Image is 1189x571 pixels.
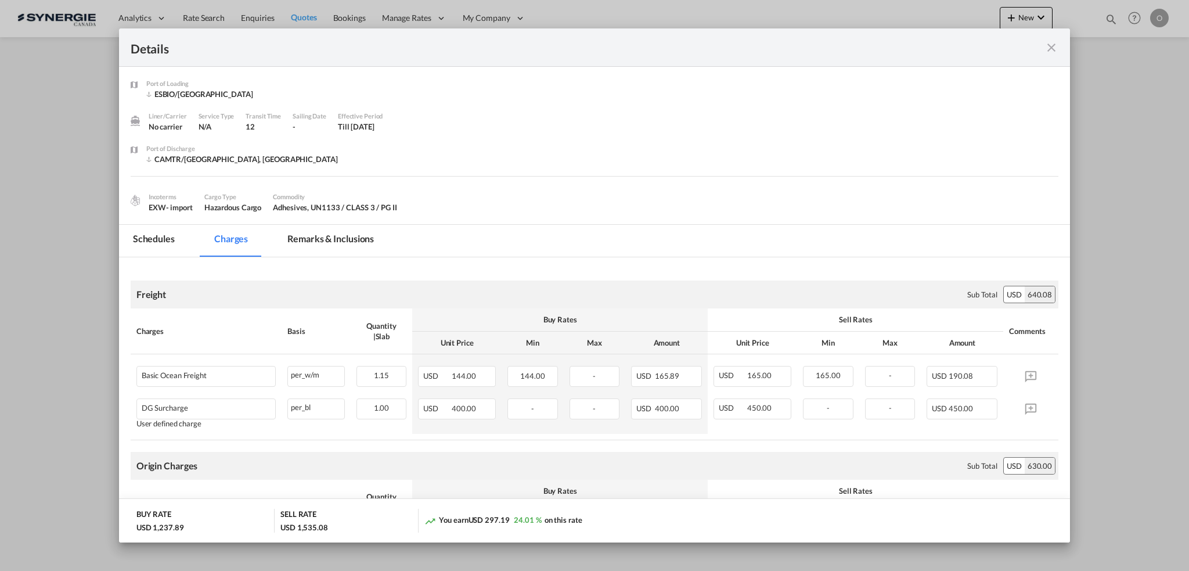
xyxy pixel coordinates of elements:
[246,121,281,132] div: 12
[1004,458,1025,474] div: USD
[293,121,326,132] div: -
[166,202,193,213] div: - import
[280,509,316,522] div: SELL RATE
[655,371,679,380] span: 165.89
[932,404,947,413] span: USD
[625,332,708,354] th: Amount
[1003,480,1058,525] th: Comments
[1025,286,1055,303] div: 640.08
[136,326,276,336] div: Charges
[412,332,502,354] th: Unit Price
[136,522,184,533] div: USD 1,237.89
[423,404,450,413] span: USD
[136,509,171,522] div: BUY RATE
[714,486,997,496] div: Sell Rates
[246,111,281,121] div: Transit Time
[119,225,189,257] md-tab-item: Schedules
[142,371,207,380] div: Basic Ocean Freight
[119,28,1070,543] md-dialog: Port of Loading ...
[200,225,262,257] md-tab-item: Charges
[747,371,772,380] span: 165.00
[932,371,947,380] span: USD
[136,459,198,472] div: Origin Charges
[293,111,326,121] div: Sailing Date
[273,225,388,257] md-tab-item: Remarks & Inclusions
[338,111,383,121] div: Effective Period
[655,404,679,413] span: 400.00
[514,515,541,525] span: 24.01 %
[708,332,797,354] th: Unit Price
[424,515,582,527] div: You earn on this rate
[520,371,545,380] span: 144.00
[1003,308,1058,354] th: Comments
[636,404,653,413] span: USD
[131,40,966,55] div: Details
[356,491,407,512] div: Quantity | Slab
[714,314,997,325] div: Sell Rates
[423,371,450,380] span: USD
[146,78,253,89] div: Port of Loading
[356,321,407,342] div: Quantity | Slab
[859,332,921,354] th: Max
[288,367,344,381] div: per_w/m
[1004,286,1025,303] div: USD
[136,288,166,301] div: Freight
[418,314,702,325] div: Buy Rates
[719,403,745,412] span: USD
[564,332,626,354] th: Max
[816,371,840,380] span: 165.00
[311,203,397,212] span: UN1133 / CLASS 3 / PG II
[146,154,338,164] div: CAMTR/Montreal, QC
[146,143,338,154] div: Port of Discharge
[502,332,564,354] th: Min
[452,371,476,380] span: 144.00
[204,202,262,213] div: Hazardous Cargo
[136,497,276,508] div: Charges
[146,89,253,99] div: ESBIO/Bilbao
[199,111,235,121] div: Service Type
[469,515,510,525] span: USD 297.19
[967,461,997,471] div: Sub Total
[452,404,476,413] span: 400.00
[593,371,596,380] span: -
[273,203,311,212] span: Adhesives
[149,121,187,132] div: No carrier
[797,332,859,354] th: Min
[142,404,188,412] div: DG Surcharge
[1044,41,1058,55] md-icon: icon-close fg-AAA8AD m-0 cursor
[287,326,344,336] div: Basis
[889,403,892,412] span: -
[374,371,390,380] span: 1.15
[199,122,212,131] span: N/A
[827,403,830,412] span: -
[747,403,772,412] span: 450.00
[889,371,892,380] span: -
[287,497,344,508] div: Basis
[949,371,973,380] span: 190.08
[129,194,142,207] img: cargo.png
[374,403,390,412] span: 1.00
[149,192,193,202] div: Incoterms
[338,121,374,132] div: Till 25 Jul 2025
[636,371,653,380] span: USD
[593,404,596,413] span: -
[307,203,309,212] span: ,
[136,419,276,428] div: User defined charge
[531,404,534,413] span: -
[119,225,399,257] md-pagination-wrapper: Use the left and right arrow keys to navigate between tabs
[418,486,702,496] div: Buy Rates
[1025,458,1055,474] div: 630.00
[719,371,745,380] span: USD
[280,522,328,533] div: USD 1,535.08
[949,404,973,413] span: 450.00
[921,332,1003,354] th: Amount
[967,289,997,300] div: Sub Total
[149,111,187,121] div: Liner/Carrier
[273,192,397,202] div: Commodity
[288,399,344,414] div: per_bl
[424,515,436,527] md-icon: icon-trending-up
[149,202,193,213] div: EXW
[204,192,262,202] div: Cargo Type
